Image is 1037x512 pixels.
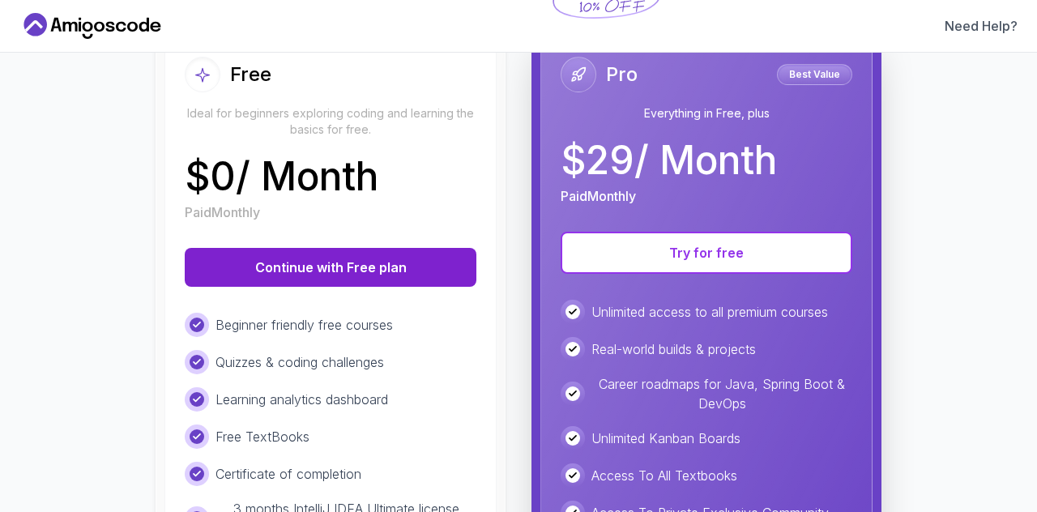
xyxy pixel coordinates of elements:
[561,186,636,206] p: Paid Monthly
[185,157,378,196] p: $ 0 / Month
[185,105,476,138] p: Ideal for beginners exploring coding and learning the basics for free.
[591,466,737,485] p: Access To All Textbooks
[591,374,852,413] p: Career roadmaps for Java, Spring Boot & DevOps
[185,248,476,287] button: Continue with Free plan
[591,339,756,359] p: Real-world builds & projects
[216,464,361,484] p: Certificate of completion
[945,16,1018,36] a: Need Help?
[606,62,638,87] h2: Pro
[591,302,828,322] p: Unlimited access to all premium courses
[216,427,309,446] p: Free TextBooks
[216,352,384,372] p: Quizzes & coding challenges
[561,105,852,122] p: Everything in Free, plus
[216,315,393,335] p: Beginner friendly free courses
[230,62,271,87] h2: Free
[591,429,740,448] p: Unlimited Kanban Boards
[216,390,388,409] p: Learning analytics dashboard
[561,232,852,274] button: Try for free
[185,203,260,222] p: Paid Monthly
[779,66,850,83] p: Best Value
[561,141,777,180] p: $ 29 / Month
